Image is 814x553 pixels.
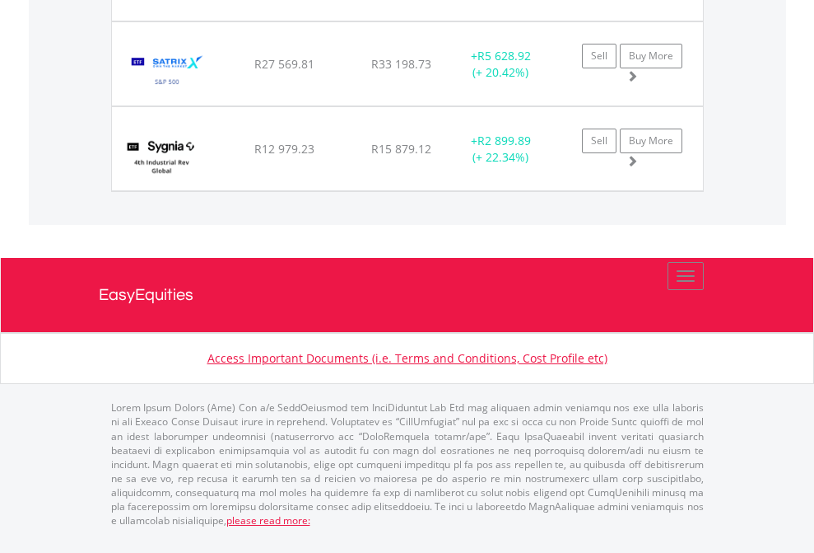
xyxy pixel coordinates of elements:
a: Buy More [620,129,682,153]
img: TFSA.STX500.png [120,43,215,101]
a: EasyEquities [99,258,716,332]
div: + (+ 20.42%) [449,48,552,81]
span: R2 899.89 [477,133,531,148]
span: R15 879.12 [371,141,431,157]
a: Sell [582,44,616,68]
a: please read more: [226,513,310,527]
p: Lorem Ipsum Dolors (Ame) Con a/e SeddOeiusmod tem InciDiduntut Lab Etd mag aliquaen admin veniamq... [111,401,704,527]
div: + (+ 22.34%) [449,133,552,166]
img: TFSA.SYG4IR.png [120,128,203,186]
span: R33 198.73 [371,56,431,72]
span: R27 569.81 [254,56,314,72]
a: Buy More [620,44,682,68]
span: R12 979.23 [254,141,314,157]
a: Access Important Documents (i.e. Terms and Conditions, Cost Profile etc) [207,350,607,366]
span: R5 628.92 [477,48,531,63]
a: Sell [582,129,616,153]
